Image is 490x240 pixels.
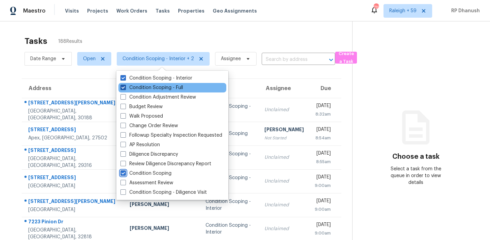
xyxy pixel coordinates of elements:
[264,106,304,113] div: Unclaimed
[315,102,331,111] div: [DATE]
[384,166,447,186] div: Select a task from the queue in order to view details
[206,151,254,164] div: Condition Scoping - Interior
[264,225,304,232] div: Unclaimed
[23,7,46,14] span: Maestro
[259,79,309,98] th: Assignee
[28,174,119,183] div: [STREET_ADDRESS]
[262,54,316,65] input: Search by address
[264,154,304,161] div: Unclaimed
[156,8,170,13] span: Tasks
[206,222,254,236] div: Condition Scoping - Interior
[315,135,331,141] div: 8:54am
[339,50,354,66] span: Create a Task
[120,84,183,91] label: Condition Scoping - Full
[315,111,331,118] div: 8:32am
[206,198,254,212] div: Condition Scoping - Interior
[315,158,331,165] div: 8:55am
[315,126,331,135] div: [DATE]
[213,7,257,14] span: Geo Assignments
[120,103,163,110] label: Budget Review
[120,179,173,186] label: Assessment Review
[28,218,119,227] div: 7223 Pinion Dr
[374,4,378,11] div: 719
[120,160,211,167] label: Review Diligence Discrepancy Report
[221,55,241,62] span: Assignee
[120,75,192,82] label: Condition Scoping - Interior
[58,38,82,45] span: 188 Results
[28,99,119,108] div: [STREET_ADDRESS][PERSON_NAME]
[326,55,336,65] button: Open
[264,126,304,135] div: [PERSON_NAME]
[206,174,254,188] div: Condition Scoping - Interior
[264,202,304,208] div: Unclaimed
[264,135,304,141] div: Not Started
[178,7,205,14] span: Properties
[87,7,108,14] span: Projects
[28,108,119,121] div: [GEOGRAPHIC_DATA], [GEOGRAPHIC_DATA], 30188
[30,55,56,62] span: Date Range
[315,221,331,230] div: [DATE]
[28,147,119,155] div: [STREET_ADDRESS]
[335,52,357,64] button: Create a Task
[315,198,331,206] div: [DATE]
[120,141,160,148] label: AP Resolution
[130,225,195,233] div: [PERSON_NAME]
[120,94,196,101] label: Condition Adjustment Review
[206,130,254,137] div: Condition Scoping
[392,153,440,160] h3: Choose a task
[122,55,194,62] span: Condition Scoping - Interior + 2
[83,55,96,62] span: Open
[130,201,195,209] div: [PERSON_NAME]
[28,206,119,213] div: [GEOGRAPHIC_DATA]
[315,150,331,158] div: [DATE]
[206,103,254,117] div: Condition Scoping - Interior
[120,151,178,158] label: Diligence Discrepancy
[24,38,47,45] h2: Tasks
[389,7,416,14] span: Raleigh + 59
[65,7,79,14] span: Visits
[28,155,119,169] div: [GEOGRAPHIC_DATA], [GEOGRAPHIC_DATA], 29316
[264,178,304,185] div: Unclaimed
[120,189,207,196] label: Condition Scoping - Diligence Visit
[309,79,341,98] th: Due
[448,7,480,14] span: RP Dhanush
[120,132,222,139] label: Followup Specialty Inspection Requested
[315,182,331,189] div: 9:00am
[28,183,119,189] div: [GEOGRAPHIC_DATA]
[28,135,119,141] div: Apex, [GEOGRAPHIC_DATA], 27502
[116,7,147,14] span: Work Orders
[200,79,259,98] th: Type
[315,206,331,213] div: 9:00am
[120,122,178,129] label: Change Order Review
[22,79,124,98] th: Address
[120,170,171,177] label: Condition Scoping
[120,113,163,120] label: Walk Proposed
[315,230,331,237] div: 9:00am
[28,198,119,206] div: [STREET_ADDRESS][PERSON_NAME]
[315,174,331,182] div: [DATE]
[28,126,119,135] div: [STREET_ADDRESS]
